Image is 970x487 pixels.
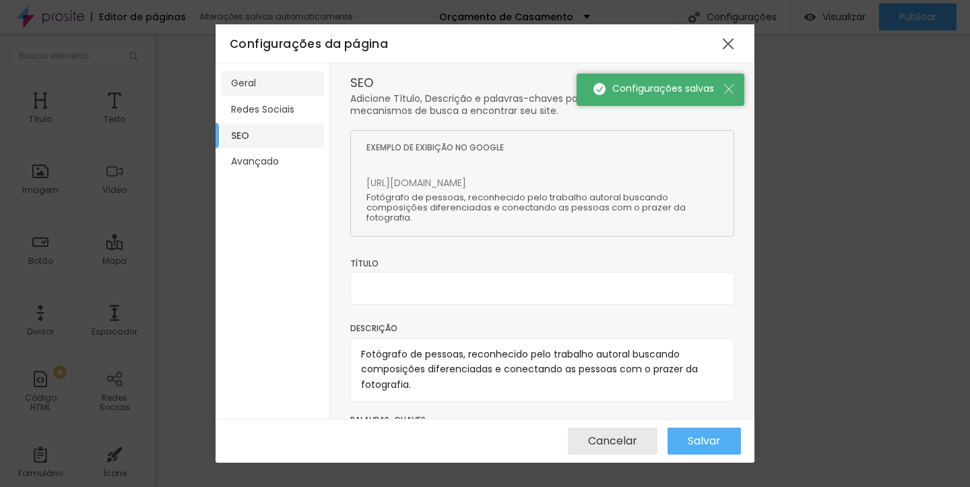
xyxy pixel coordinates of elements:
span: Salvar [688,435,721,447]
span: [URL][DOMAIN_NAME] [366,177,718,189]
p: Fotógrafo de pessoas, reconhecido pelo trabalho autoral buscando composições diferenciadas e cone... [366,192,718,223]
li: Redes Sociais [221,97,324,122]
textarea: Fotógrafo de pessoas, reconhecido pelo trabalho autoral buscando composições diferenciadas e cone... [350,338,734,402]
li: Geral [221,71,324,96]
div: Adicione Título, Descrição e palavras-chaves para ajudar o Google e outros mecanismos de busca a ... [350,92,734,117]
button: Salvar [668,428,741,455]
span: Cancelar [588,435,637,447]
li: Avançado [221,149,324,174]
img: Icone [593,83,606,95]
div: SEO [350,77,734,89]
img: Icone [724,84,734,94]
span: Descrição [350,322,397,334]
span: Configurações da página [230,36,388,52]
span: Exemplo de exibição no Google [366,142,504,153]
span: Título [350,258,379,269]
button: Cancelar [568,428,657,455]
li: SEO [221,123,324,148]
span: Configurações salvas [593,82,727,96]
span: Palavras-chaves [350,414,426,426]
